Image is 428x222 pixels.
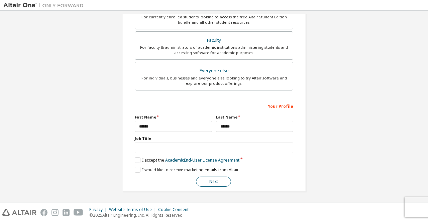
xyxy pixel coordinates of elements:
[3,2,87,9] img: Altair One
[135,136,293,141] label: Job Title
[135,100,293,111] div: Your Profile
[135,115,212,120] label: First Name
[89,207,109,212] div: Privacy
[135,157,239,163] label: I accept the
[74,209,83,216] img: youtube.svg
[139,66,289,75] div: Everyone else
[139,14,289,25] div: For currently enrolled students looking to access the free Altair Student Edition bundle and all ...
[139,45,289,55] div: For faculty & administrators of academic institutions administering students and accessing softwa...
[2,209,36,216] img: altair_logo.svg
[40,209,47,216] img: facebook.svg
[165,157,239,163] a: Academic End-User License Agreement
[63,209,70,216] img: linkedin.svg
[158,207,193,212] div: Cookie Consent
[196,177,231,187] button: Next
[139,75,289,86] div: For individuals, businesses and everyone else looking to try Altair software and explore our prod...
[89,212,193,218] p: © 2025 Altair Engineering, Inc. All Rights Reserved.
[139,36,289,45] div: Faculty
[51,209,59,216] img: instagram.svg
[216,115,293,120] label: Last Name
[135,167,239,173] label: I would like to receive marketing emails from Altair
[109,207,158,212] div: Website Terms of Use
